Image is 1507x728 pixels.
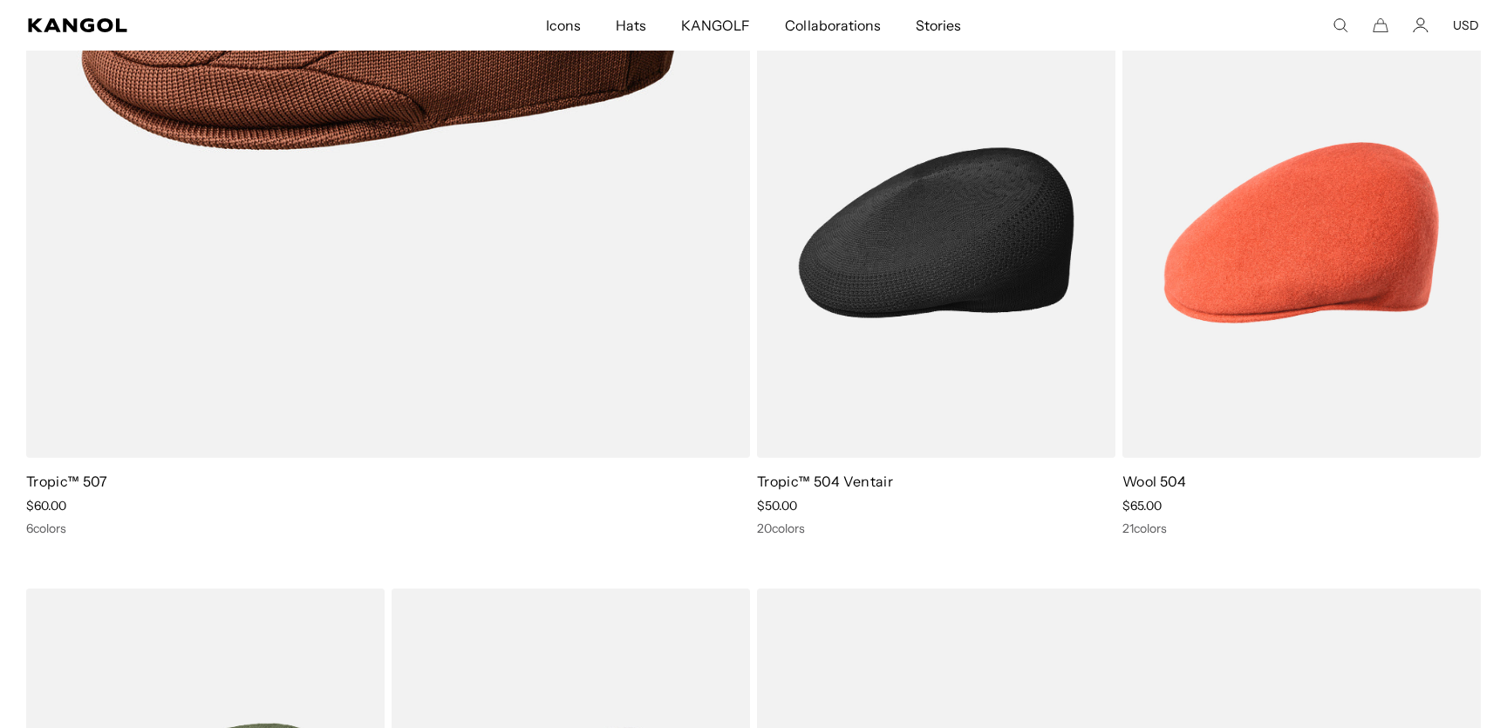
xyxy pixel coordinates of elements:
[26,498,66,514] span: $60.00
[1122,498,1162,514] span: $65.00
[757,498,797,514] span: $50.00
[26,520,750,536] div: 6 colors
[1122,473,1187,490] a: Wool 504
[1413,17,1429,33] a: Account
[1373,17,1388,33] button: Cart
[1453,17,1479,33] button: USD
[1122,520,1481,536] div: 21 colors
[1122,8,1481,458] img: Wool 504
[757,8,1115,458] img: Tropic™ 504 Ventair
[28,18,362,32] a: Kangol
[1333,17,1348,33] summary: Search here
[757,473,893,490] a: Tropic™ 504 Ventair
[26,473,108,490] a: Tropic™ 507
[757,520,1115,536] div: 20 colors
